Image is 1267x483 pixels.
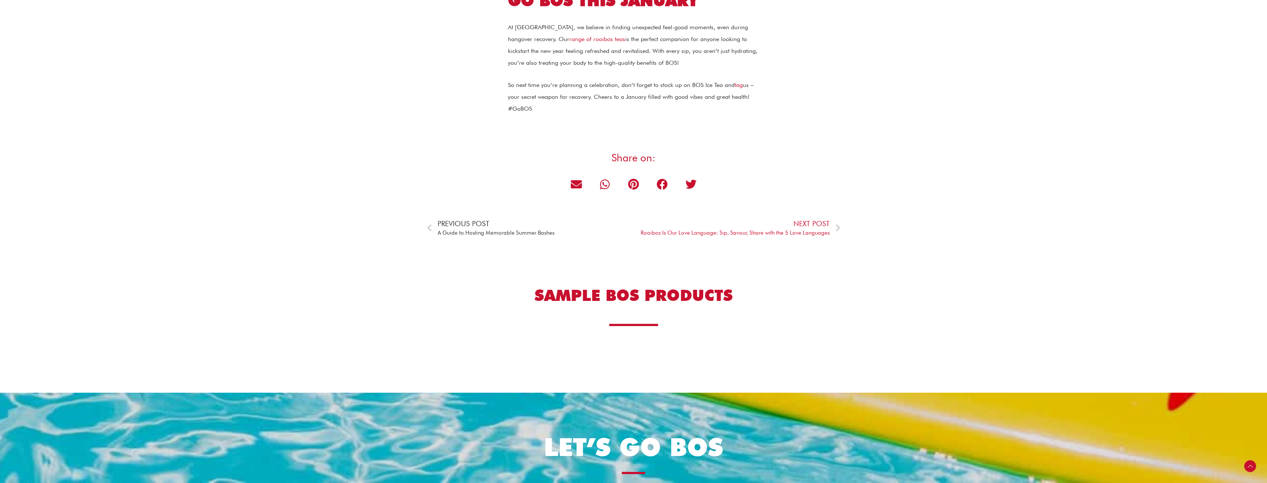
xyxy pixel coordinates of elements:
div: Share on pinterest [621,172,646,197]
a: Next PostRooibos Is Our Love Language: Sip, Savour, Share with the 5 Love Languages [634,219,841,238]
span: Rooibos Is Our Love Language: Sip, Savour, Share with the 5 Love Languages [641,228,830,238]
h2: Sample BOS Products [471,285,796,306]
a: Previous PostA Guide to Hosting Memorable Summer Bashes [427,219,634,238]
div: Share on whatsapp [592,172,617,197]
h3: Share on: [427,151,841,164]
p: So next time you’re planning a celebration, don’t forget to stock up on BOS Ice Tea and us – your... [508,79,759,115]
span: A Guide to Hosting Memorable Summer Bashes [438,228,555,238]
div: Share on twitter [678,172,704,197]
div: Share on email [564,172,589,197]
a: range of rooibos teas [569,36,625,43]
a: tag [735,81,743,88]
div: Share on facebook [650,172,675,197]
span: Previous Post [438,219,555,228]
h1: Let’s Go BOS [526,430,741,464]
div: Post Navigation [427,215,841,241]
p: At [GEOGRAPHIC_DATA], we believe in finding unexpected feel-good moments, even during hangover re... [508,21,759,69]
span: Next Post [641,219,830,228]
